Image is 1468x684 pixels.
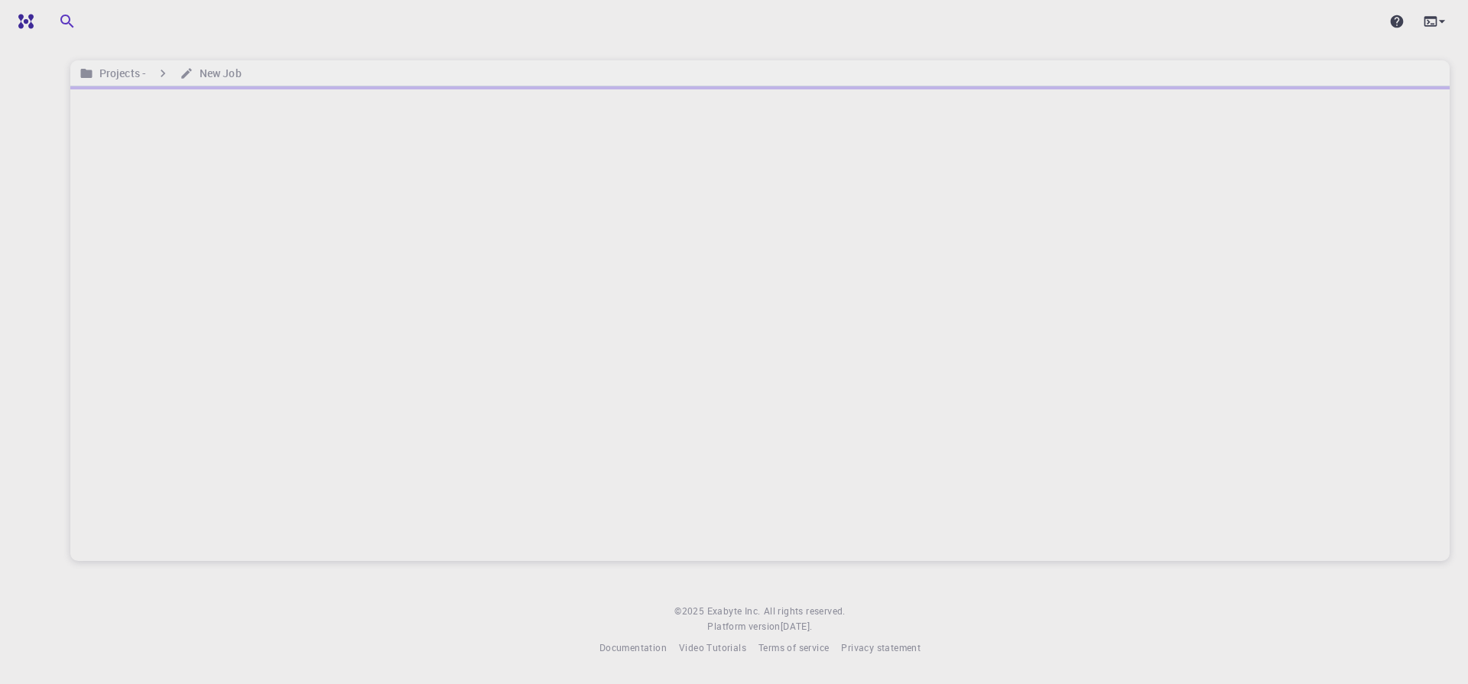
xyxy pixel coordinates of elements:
span: Privacy statement [841,641,921,653]
span: Terms of service [758,641,829,653]
h6: Projects - [93,65,146,82]
span: Video Tutorials [679,641,746,653]
a: Exabyte Inc. [707,604,761,619]
a: Documentation [599,640,667,656]
a: Terms of service [758,640,829,656]
h6: New Job [193,65,242,82]
span: © 2025 [674,604,706,619]
span: Exabyte Inc. [707,605,761,617]
nav: breadcrumb [76,65,245,82]
a: [DATE]. [781,619,813,634]
a: Video Tutorials [679,640,746,656]
img: logo [12,14,34,29]
a: Privacy statement [841,640,921,656]
span: Platform version [707,619,780,634]
span: [DATE] . [781,620,813,632]
span: Documentation [599,641,667,653]
span: All rights reserved. [764,604,846,619]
